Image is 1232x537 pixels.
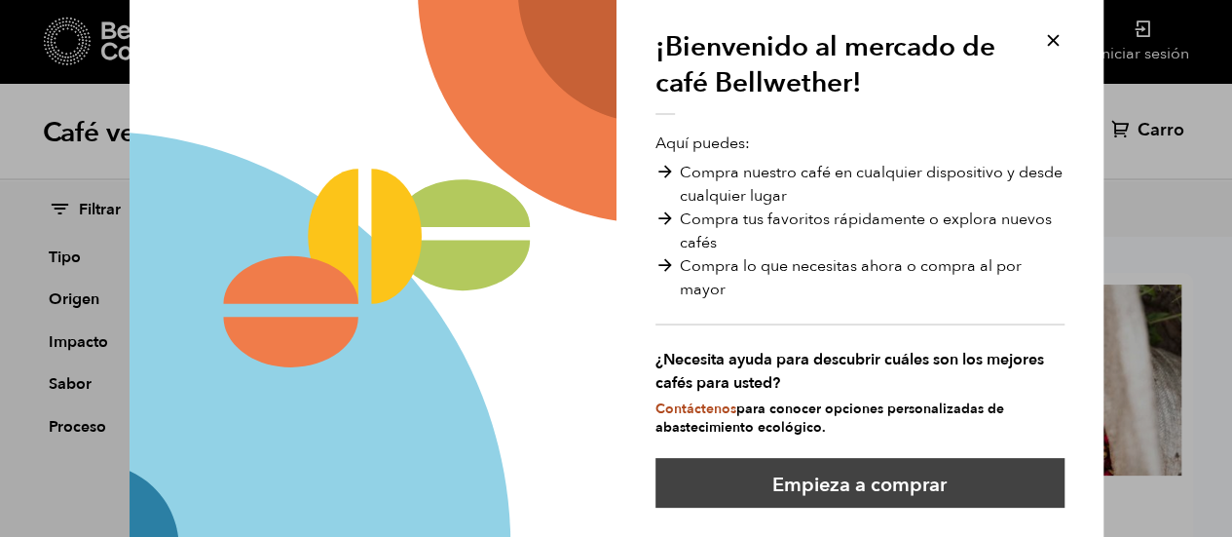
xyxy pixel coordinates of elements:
button: Empieza a comprar [655,458,1064,508]
a: Contáctenos [655,400,736,418]
font: ¿Necesita ayuda para descubrir cuáles son los mejores cafés para usted? [655,349,1044,394]
font: Aquí puedes: [655,133,750,154]
font: para conocer opciones personalizadas de abastecimiento ecológico. [655,400,1004,438]
font: ¡Bienvenido al mercado de café Bellwether! [655,28,995,100]
font: Empieza a comprar [772,472,947,498]
font: Compra nuestro café en cualquier dispositivo y desde cualquier lugar [680,162,1063,207]
font: Compra tus favoritos rápidamente o explora nuevos cafés [680,209,1052,253]
font: Compra lo que necesitas ahora o compra al por mayor [680,255,1022,300]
